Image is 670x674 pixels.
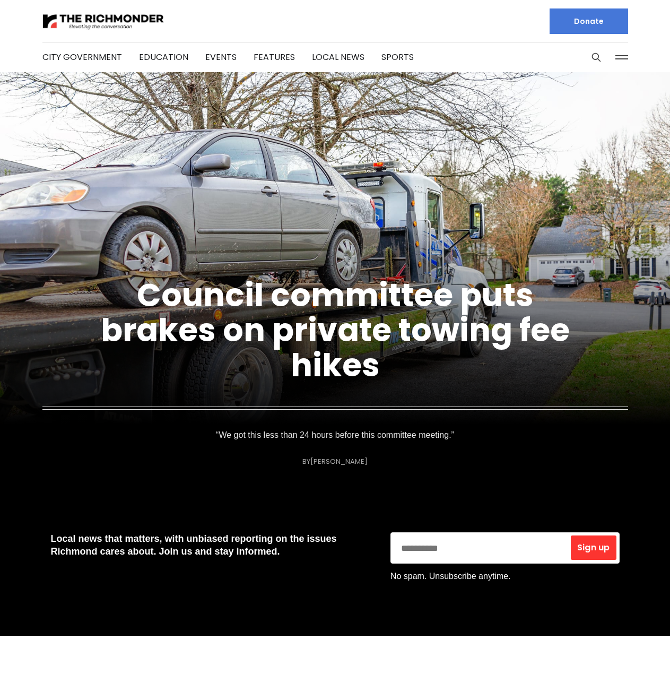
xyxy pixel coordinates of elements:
a: Features [254,51,295,63]
iframe: portal-trigger [580,622,670,674]
div: By [302,457,368,465]
a: Council committee puts brakes on private towing fee hikes [101,273,570,387]
button: Search this site [588,49,604,65]
a: Education [139,51,188,63]
p: “We got this less than 24 hours before this committee meeting.” [216,428,454,443]
p: Local news that matters, with unbiased reporting on the issues Richmond cares about. Join us and ... [51,532,373,558]
a: Local News [312,51,364,63]
a: Sports [381,51,414,63]
span: No spam. Unsubscribe anytime. [390,572,511,581]
a: [PERSON_NAME] [310,456,368,466]
a: City Government [42,51,122,63]
img: The Richmonder [42,12,164,31]
span: Sign up [577,543,610,552]
button: Sign up [571,535,616,560]
a: Events [205,51,237,63]
a: Donate [550,8,628,34]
